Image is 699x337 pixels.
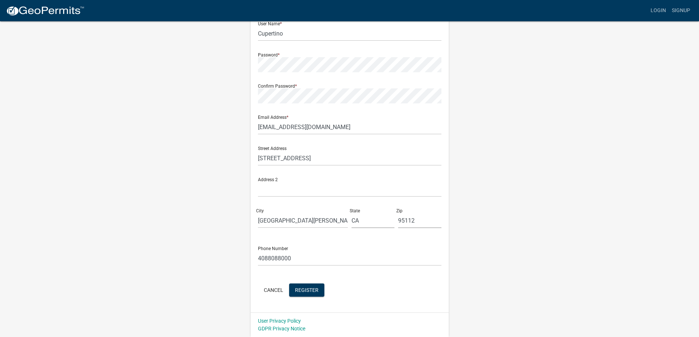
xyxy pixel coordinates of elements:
a: Signup [669,4,693,18]
a: GDPR Privacy Notice [258,326,305,331]
span: Register [295,287,318,293]
button: Cancel [258,283,289,297]
a: User Privacy Policy [258,318,301,324]
button: Register [289,283,324,297]
a: Login [648,4,669,18]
